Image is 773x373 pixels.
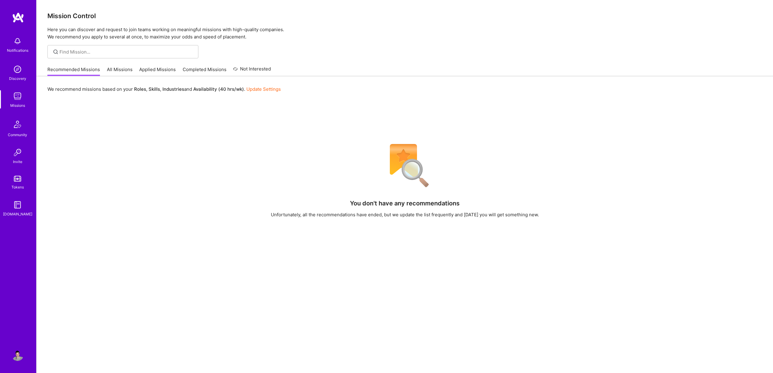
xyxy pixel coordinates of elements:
div: Invite [13,159,22,165]
input: Find Mission... [59,49,194,55]
img: bell [11,35,24,47]
img: tokens [14,176,21,182]
div: Community [8,132,27,138]
h4: You don't have any recommendations [350,200,460,207]
img: Invite [11,146,24,159]
img: User Avatar [11,349,24,361]
h3: Mission Control [47,12,762,20]
p: We recommend missions based on your , , and . [47,86,281,92]
a: User Avatar [10,349,25,361]
a: Not Interested [233,65,271,76]
b: Industries [162,86,184,92]
div: [DOMAIN_NAME] [3,211,32,217]
img: Community [10,117,25,132]
a: Recommended Missions [47,66,100,76]
a: Update Settings [246,86,281,92]
div: Tokens [11,184,24,190]
img: guide book [11,199,24,211]
b: Availability (40 hrs/wk) [193,86,244,92]
p: Here you can discover and request to join teams working on meaningful missions with high-quality ... [47,26,762,41]
div: Notifications [7,47,28,54]
i: icon SearchGrey [52,48,59,55]
img: logo [12,12,24,23]
img: teamwork [11,90,24,102]
div: Discovery [9,75,26,82]
img: discovery [11,63,24,75]
div: Missions [10,102,25,109]
a: Completed Missions [183,66,226,76]
b: Skills [149,86,160,92]
img: No Results [379,140,431,191]
a: Applied Missions [139,66,176,76]
a: All Missions [107,66,133,76]
div: Unfortunately, all the recommendations have ended, but we update the list frequently and [DATE] y... [271,211,539,218]
b: Roles [134,86,146,92]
